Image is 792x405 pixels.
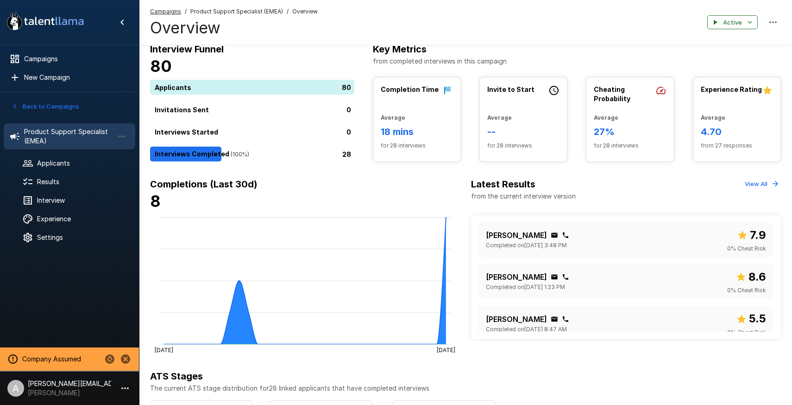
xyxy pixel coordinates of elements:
[486,241,567,250] span: Completed on [DATE] 3:48 PM
[486,283,565,292] span: Completed on [DATE] 1:23 PM
[381,124,453,139] h6: 18 mins
[486,230,547,241] p: [PERSON_NAME]
[437,346,455,353] tspan: [DATE]
[150,18,318,38] h4: Overview
[487,114,512,121] b: Average
[292,7,318,16] span: Overview
[701,141,773,150] span: from 27 responses
[562,273,569,281] div: Click to copy
[594,85,630,103] b: Cheating Probability
[727,244,766,253] span: 0 % Cheat Risk
[486,325,567,334] span: Completed on [DATE] 8:47 AM
[381,114,405,121] b: Average
[486,271,547,283] p: [PERSON_NAME]
[594,114,618,121] b: Average
[736,310,766,328] span: Overall score out of 10
[150,57,172,76] b: 80
[487,124,559,139] h6: --
[381,85,439,93] b: Completion Time
[150,179,258,190] b: Completions (Last 30d)
[594,124,666,139] h6: 27%
[150,371,203,382] b: ATS Stages
[735,268,766,286] span: Overall score out of 10
[185,7,187,16] span: /
[373,57,781,66] p: from completed interviews in this campaign
[381,141,453,150] span: for 28 interviews
[150,8,181,15] u: Campaigns
[562,231,569,239] div: Click to copy
[727,328,766,337] span: 0 % Cheat Risk
[750,228,766,242] b: 7.9
[742,177,781,191] button: View All
[551,273,558,281] div: Click to copy
[562,315,569,323] div: Click to copy
[487,85,534,93] b: Invite to Start
[727,286,766,295] span: 0 % Cheat Risk
[346,105,351,115] p: 0
[471,192,576,201] p: from the current interview version
[155,346,173,353] tspan: [DATE]
[150,192,161,211] b: 8
[346,127,351,137] p: 0
[287,7,289,16] span: /
[551,315,558,323] div: Click to copy
[471,179,535,190] b: Latest Results
[707,15,758,30] button: Active
[150,384,781,393] p: The current ATS stage distribution for 28 linked applicants that have completed interviews
[701,124,773,139] h6: 4.70
[737,226,766,244] span: Overall score out of 10
[342,83,351,92] p: 80
[342,149,351,159] p: 28
[701,114,725,121] b: Average
[551,231,558,239] div: Click to copy
[749,312,766,325] b: 5.5
[486,314,547,325] p: [PERSON_NAME]
[487,141,559,150] span: for 28 interviews
[190,7,283,16] span: Product Support Specialist (EMEA)
[594,141,666,150] span: for 28 interviews
[748,270,766,283] b: 8.6
[150,44,224,55] b: Interview Funnel
[373,44,427,55] b: Key Metrics
[701,85,762,93] b: Experience Rating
